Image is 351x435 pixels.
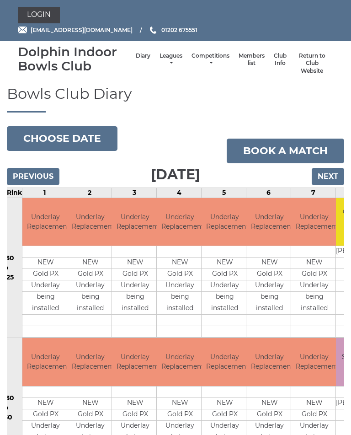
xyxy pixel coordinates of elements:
td: NEW [112,397,158,409]
td: Gold PX [246,409,292,420]
td: Underlay Replacement [291,198,337,246]
td: Gold PX [67,409,113,420]
td: Gold PX [291,269,337,280]
a: Members list [239,52,265,67]
td: Underlay Replacement [157,338,203,386]
td: Underlay [67,420,113,432]
td: NEW [246,258,292,269]
td: Gold PX [202,269,248,280]
td: Underlay [202,420,248,432]
td: Underlay Replacement [67,198,113,246]
td: Underlay [67,280,113,292]
td: Underlay Replacement [112,338,158,386]
td: 1 [22,188,67,198]
button: Choose date [7,126,117,151]
td: Underlay Replacement [22,338,69,386]
img: Email [18,27,27,33]
td: being [202,292,248,303]
a: Phone us 01202 675551 [149,26,197,34]
td: Underlay [157,280,203,292]
a: Login [18,7,60,23]
a: Club Info [274,52,287,67]
td: NEW [22,258,69,269]
input: Previous [7,168,59,185]
td: installed [157,303,203,315]
td: installed [67,303,113,315]
td: Underlay Replacement [202,198,248,246]
td: NEW [22,397,69,409]
td: Underlay [291,280,337,292]
input: Next [312,168,344,185]
td: Gold PX [67,269,113,280]
td: Gold PX [112,269,158,280]
span: [EMAIL_ADDRESS][DOMAIN_NAME] [31,27,133,33]
td: Underlay [291,420,337,432]
h1: Bowls Club Diary [7,86,344,112]
td: NEW [202,397,248,409]
a: Return to Club Website [296,52,329,75]
td: installed [291,303,337,315]
td: NEW [291,258,337,269]
td: being [246,292,292,303]
td: Underlay Replacement [246,338,292,386]
td: Underlay [157,420,203,432]
td: Underlay [112,280,158,292]
td: Underlay [246,280,292,292]
td: Gold PX [246,269,292,280]
td: NEW [67,258,113,269]
span: 01202 675551 [161,27,197,33]
td: Underlay [202,280,248,292]
td: installed [22,303,69,315]
td: installed [112,303,158,315]
td: Underlay Replacement [112,198,158,246]
td: Gold PX [202,409,248,420]
td: being [67,292,113,303]
td: being [157,292,203,303]
td: 3 [112,188,157,198]
td: NEW [157,258,203,269]
td: 5 [202,188,246,198]
div: Dolphin Indoor Bowls Club [18,45,131,73]
td: 2 [67,188,112,198]
td: Gold PX [291,409,337,420]
td: Gold PX [157,409,203,420]
td: Underlay [246,420,292,432]
td: NEW [157,397,203,409]
td: Underlay Replacement [157,198,203,246]
a: Diary [136,52,150,60]
td: being [22,292,69,303]
td: NEW [291,397,337,409]
td: being [112,292,158,303]
a: Leagues [160,52,182,67]
td: Underlay Replacement [22,198,69,246]
a: Competitions [191,52,229,67]
td: being [291,292,337,303]
td: NEW [112,258,158,269]
img: Phone us [150,27,156,34]
td: 6 [246,188,291,198]
td: Underlay [112,420,158,432]
td: Underlay Replacement [291,338,337,386]
td: Underlay [22,420,69,432]
td: Gold PX [22,269,69,280]
td: NEW [246,397,292,409]
td: NEW [67,397,113,409]
td: Gold PX [112,409,158,420]
td: installed [202,303,248,315]
td: installed [246,303,292,315]
a: Book a match [227,139,344,163]
a: Email [EMAIL_ADDRESS][DOMAIN_NAME] [18,26,133,34]
td: Underlay [22,280,69,292]
td: Underlay Replacement [202,338,248,386]
td: NEW [202,258,248,269]
td: Gold PX [22,409,69,420]
td: Underlay Replacement [67,338,113,386]
td: Underlay Replacement [246,198,292,246]
td: 7 [291,188,336,198]
td: 4 [157,188,202,198]
td: Gold PX [157,269,203,280]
